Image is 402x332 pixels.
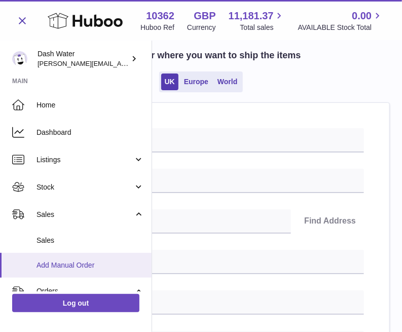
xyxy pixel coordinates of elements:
h2: Please enter where you want to ship the items [101,49,301,61]
span: 0.00 [352,9,372,23]
span: Sales [36,236,144,245]
span: Listings [36,155,133,165]
span: Add Manual Order [36,261,144,270]
a: 0.00 AVAILABLE Stock Total [298,9,384,32]
a: World [214,73,241,90]
span: Orders [36,286,133,296]
strong: GBP [194,9,215,23]
span: 11,181.37 [229,9,274,23]
span: Stock [36,182,133,192]
span: Dashboard [36,128,144,137]
a: Europe [180,73,212,90]
div: Huboo Ref [140,23,174,32]
span: Sales [36,210,133,219]
span: Total sales [240,23,285,32]
a: 11,181.37 Total sales [229,9,285,32]
a: UK [161,73,178,90]
span: AVAILABLE Stock Total [298,23,384,32]
a: Log out [12,294,139,312]
div: Dash Water [38,49,129,68]
span: [PERSON_NAME][EMAIL_ADDRESS][DOMAIN_NAME] [38,59,203,67]
img: james@dash-water.com [12,51,27,66]
strong: 10362 [146,9,174,23]
span: Home [36,100,144,110]
div: Currency [187,23,216,32]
